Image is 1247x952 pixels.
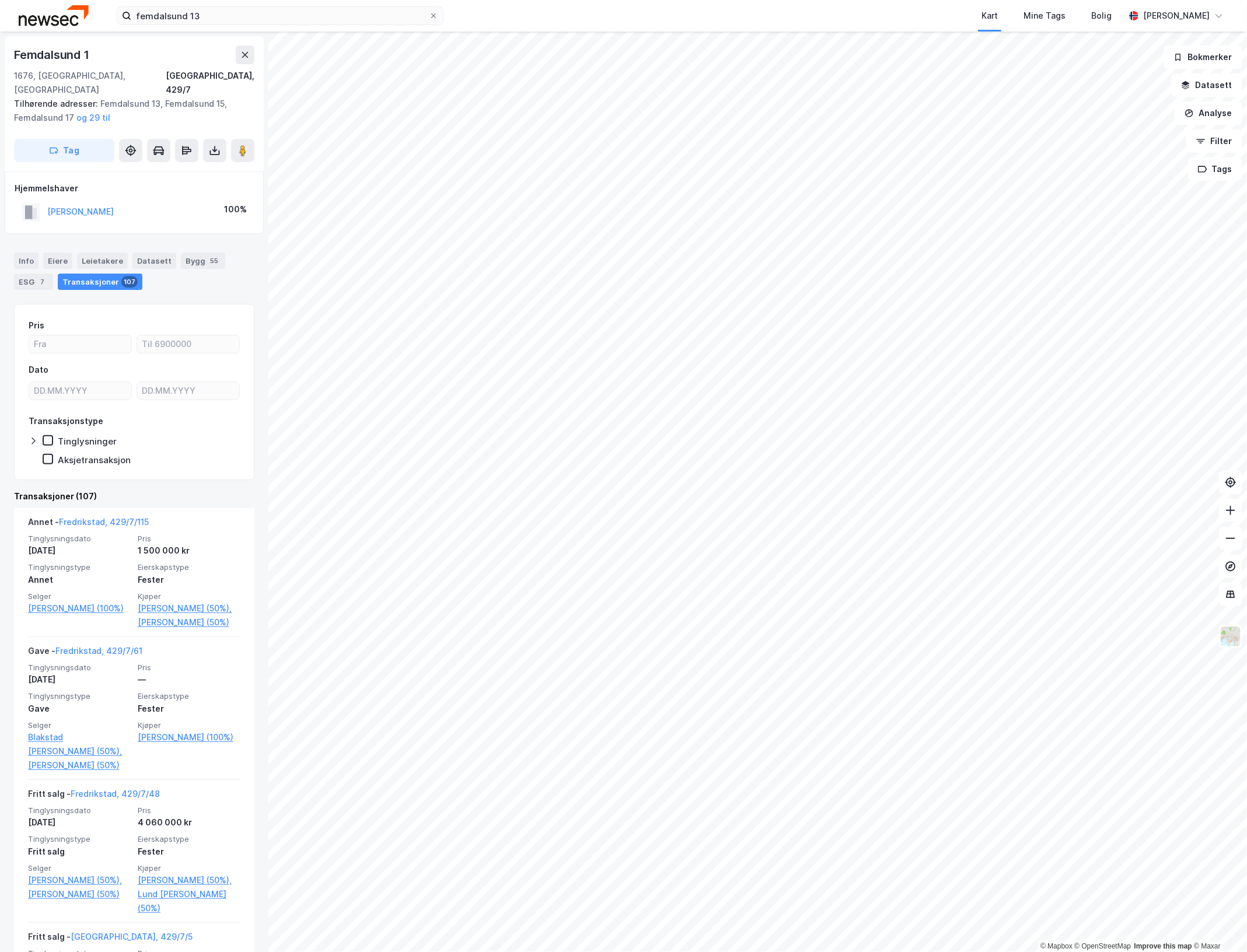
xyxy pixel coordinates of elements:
div: Gave - [28,644,142,663]
span: Tinglysningstype [28,834,131,844]
img: Z [1220,625,1242,647]
a: Fredrikstad, 429/7/61 [55,646,142,656]
button: Bokmerker [1164,45,1242,69]
div: Fritt salg - [28,787,160,806]
div: 4 060 000 kr [138,815,240,829]
span: Tinglysningstype [28,562,131,572]
input: DD.MM.YYYY [137,382,239,400]
span: Kjøper [138,591,240,601]
a: Fredrikstad, 429/7/48 [71,789,160,799]
div: Mine Tags [1024,9,1066,23]
div: Dato [29,363,48,377]
div: [PERSON_NAME] [1143,9,1210,23]
span: Selger [28,863,131,873]
div: 100% [224,202,247,216]
div: 55 [208,255,221,267]
a: OpenStreetMap [1075,942,1131,950]
a: [PERSON_NAME] (100%) [28,601,131,615]
a: Lund [PERSON_NAME] (50%) [138,887,240,915]
div: Transaksjoner (107) [14,489,254,503]
div: Aksjetransaksjon [58,454,131,466]
a: Mapbox [1040,942,1073,950]
a: [GEOGRAPHIC_DATA], 429/7/5 [71,932,193,942]
div: 1676, [GEOGRAPHIC_DATA], [GEOGRAPHIC_DATA] [14,69,166,97]
a: [PERSON_NAME] (100%) [138,730,240,744]
span: Selger [28,720,131,730]
input: Søk på adresse, matrikkel, gårdeiere, leietakere eller personer [131,7,429,24]
a: Blakstad [PERSON_NAME] (50%), [28,730,131,758]
span: Eierskapstype [138,834,240,844]
span: Pris [138,534,240,544]
div: Femdalsund 1 [14,45,92,64]
button: Tags [1188,157,1242,181]
img: newsec-logo.f6e21ccffca1b3a03d2d.png [19,5,89,26]
a: Fredrikstad, 429/7/115 [59,517,149,527]
div: Bolig [1091,9,1112,23]
div: [GEOGRAPHIC_DATA], 429/7 [166,69,254,97]
a: [PERSON_NAME] (50%) [28,887,131,901]
div: Bygg [181,253,225,269]
div: [DATE] [28,544,131,558]
div: Fester [138,702,240,716]
div: Fester [138,845,240,859]
div: Info [14,253,39,269]
div: [DATE] [28,815,131,829]
a: [PERSON_NAME] (50%) [28,758,131,772]
span: Pris [138,806,240,815]
a: Improve this map [1134,942,1192,950]
div: Kontrollprogram for chat [1189,896,1247,952]
div: Tinglysninger [58,436,117,447]
div: Gave [28,702,131,716]
span: Kjøper [138,863,240,873]
span: Tinglysningsdato [28,534,131,544]
div: Fritt salg [28,845,131,859]
div: Pris [29,318,44,332]
div: Datasett [132,253,176,269]
div: Leietakere [77,253,128,269]
div: Annet [28,573,131,587]
div: 7 [37,276,48,288]
div: — [138,673,240,687]
div: [DATE] [28,673,131,687]
div: 107 [121,276,138,288]
span: Selger [28,591,131,601]
a: [PERSON_NAME] (50%), [28,873,131,887]
div: Hjemmelshaver [15,181,254,195]
span: Eierskapstype [138,691,240,701]
div: Annet - [28,515,149,534]
span: Tinglysningstype [28,691,131,701]
div: Transaksjonstype [29,414,103,428]
button: Tag [14,139,114,162]
div: Transaksjoner [58,274,142,290]
span: Pris [138,663,240,673]
button: Filter [1186,129,1242,153]
a: [PERSON_NAME] (50%) [138,615,240,629]
a: [PERSON_NAME] (50%), [138,601,240,615]
button: Datasett [1171,73,1242,97]
div: Fritt salg - [28,930,193,949]
input: Fra [29,335,131,353]
div: Kart [981,9,998,23]
div: Fester [138,573,240,587]
a: [PERSON_NAME] (50%), [138,873,240,887]
iframe: Chat Widget [1189,896,1247,952]
span: Tinglysningsdato [28,663,131,673]
div: ESG [14,274,53,290]
div: 1 500 000 kr [138,544,240,558]
div: Femdalsund 13, Femdalsund 15, Femdalsund 17 [14,97,245,125]
input: DD.MM.YYYY [29,382,131,400]
input: Til 6900000 [137,335,239,353]
span: Kjøper [138,720,240,730]
button: Analyse [1175,101,1242,125]
span: Eierskapstype [138,562,240,572]
span: Tilhørende adresser: [14,99,100,108]
div: Eiere [43,253,72,269]
span: Tinglysningsdato [28,806,131,815]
